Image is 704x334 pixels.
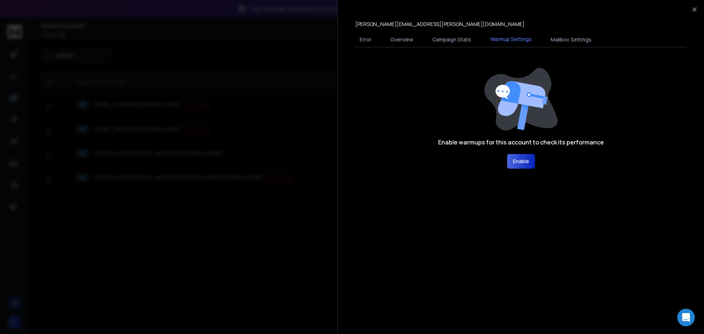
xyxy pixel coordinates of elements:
button: Campaign Stats [428,32,476,48]
button: Warmup Settings [486,31,536,48]
p: [PERSON_NAME][EMAIL_ADDRESS][PERSON_NAME][DOMAIN_NAME] [355,21,525,28]
button: Enable [507,154,535,169]
button: Mailbox Settings [546,32,596,48]
div: Open Intercom Messenger [677,309,695,326]
img: image [484,68,558,131]
button: Overview [386,32,418,48]
button: Error [355,32,376,48]
h1: Enable warmups for this account to check its performance [438,138,604,147]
